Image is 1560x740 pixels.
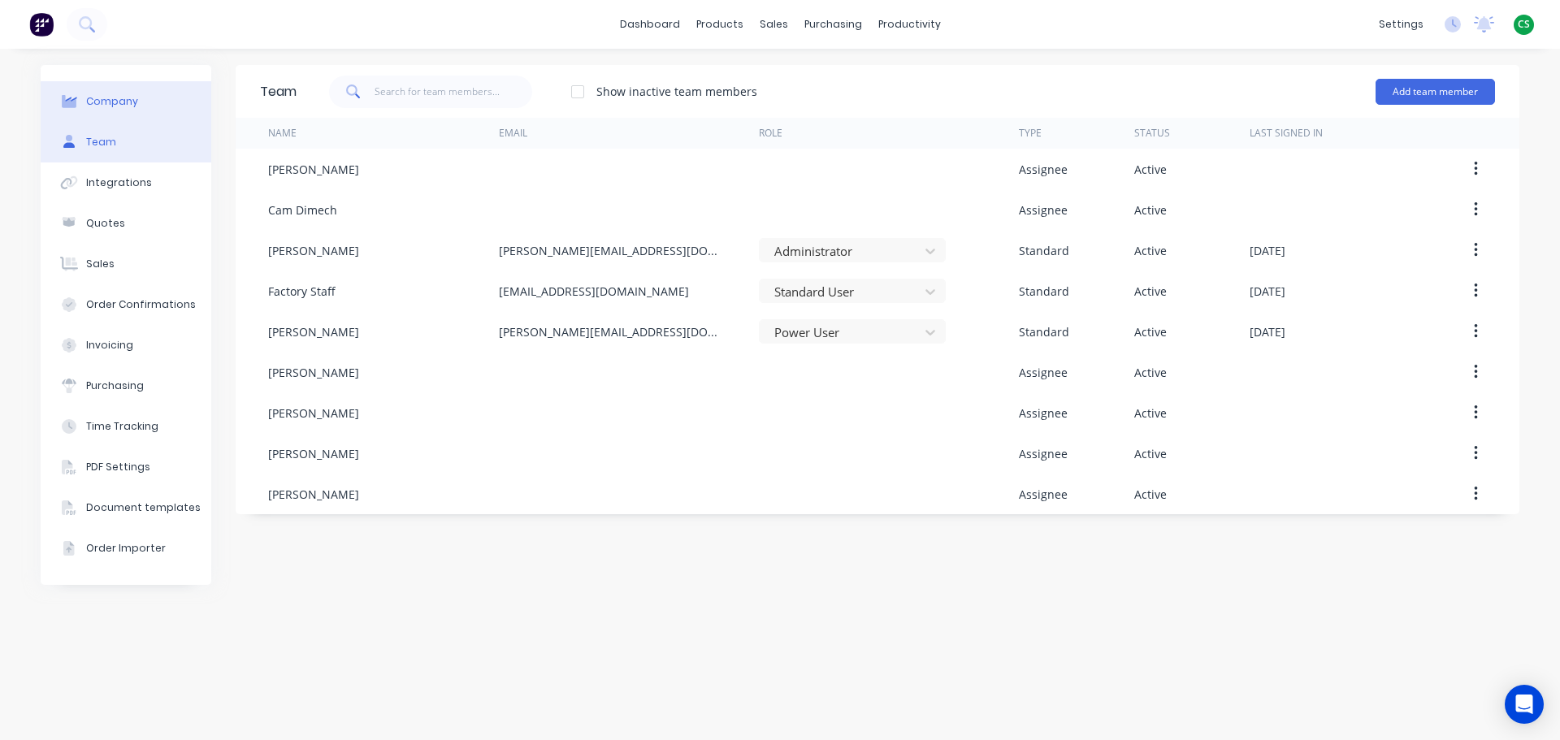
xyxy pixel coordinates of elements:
div: Assignee [1019,405,1068,422]
div: settings [1371,12,1432,37]
button: Quotes [41,203,211,244]
div: Active [1134,486,1167,503]
button: Sales [41,244,211,284]
div: sales [752,12,796,37]
button: Team [41,122,211,162]
div: [DATE] [1250,323,1285,340]
div: [PERSON_NAME] [268,242,359,259]
div: Active [1134,242,1167,259]
div: [DATE] [1250,283,1285,300]
input: Search for team members... [375,76,533,108]
div: [DATE] [1250,242,1285,259]
div: products [688,12,752,37]
div: [PERSON_NAME] [268,486,359,503]
div: Integrations [86,175,152,190]
div: Order Importer [86,541,166,556]
div: Active [1134,445,1167,462]
div: [PERSON_NAME] [268,161,359,178]
div: Purchasing [86,379,144,393]
div: [PERSON_NAME] [268,445,359,462]
div: Active [1134,364,1167,381]
div: Document templates [86,500,201,515]
div: purchasing [796,12,870,37]
div: Assignee [1019,161,1068,178]
button: Add team member [1376,79,1495,105]
button: Time Tracking [41,406,211,447]
div: productivity [870,12,949,37]
div: [PERSON_NAME] [268,364,359,381]
button: Document templates [41,487,211,528]
div: Standard [1019,283,1069,300]
div: Last signed in [1250,126,1323,141]
div: [PERSON_NAME][EMAIL_ADDRESS][DOMAIN_NAME] [499,323,726,340]
div: Sales [86,257,115,271]
div: Active [1134,323,1167,340]
div: Factory Staff [268,283,336,300]
div: [EMAIL_ADDRESS][DOMAIN_NAME] [499,283,689,300]
div: Invoicing [86,338,133,353]
div: Email [499,126,527,141]
div: Company [86,94,138,109]
button: Purchasing [41,366,211,406]
div: Active [1134,161,1167,178]
span: CS [1518,17,1530,32]
div: Name [268,126,297,141]
div: Standard [1019,242,1069,259]
div: Assignee [1019,364,1068,381]
div: [PERSON_NAME] [268,323,359,340]
div: Standard [1019,323,1069,340]
button: Integrations [41,162,211,203]
button: Order Confirmations [41,284,211,325]
div: [PERSON_NAME][EMAIL_ADDRESS][DOMAIN_NAME] [499,242,726,259]
div: Active [1134,405,1167,422]
div: Type [1019,126,1042,141]
div: Active [1134,283,1167,300]
div: Team [260,82,297,102]
div: Assignee [1019,201,1068,219]
button: Company [41,81,211,122]
div: [PERSON_NAME] [268,405,359,422]
div: Quotes [86,216,125,231]
div: Cam Dimech [268,201,337,219]
div: Team [86,135,116,149]
div: Time Tracking [86,419,158,434]
div: PDF Settings [86,460,150,474]
div: Show inactive team members [596,83,757,100]
button: Order Importer [41,528,211,569]
div: Status [1134,126,1170,141]
div: Role [759,126,782,141]
div: Active [1134,201,1167,219]
button: Invoicing [41,325,211,366]
div: Assignee [1019,486,1068,503]
div: Open Intercom Messenger [1505,685,1544,724]
div: Assignee [1019,445,1068,462]
img: Factory [29,12,54,37]
div: Order Confirmations [86,297,196,312]
a: dashboard [612,12,688,37]
button: PDF Settings [41,447,211,487]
